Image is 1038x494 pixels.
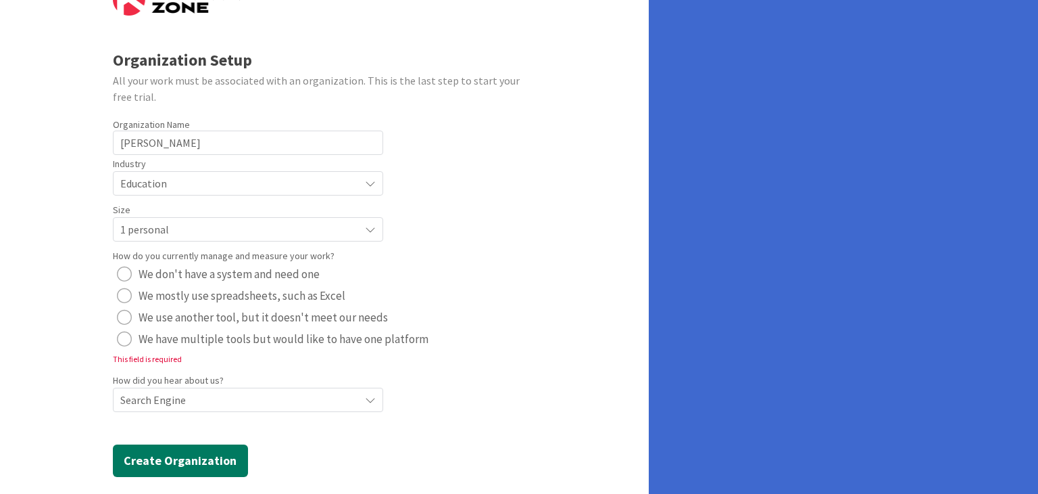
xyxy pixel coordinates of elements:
[139,264,320,284] span: We don't have a system and need one
[113,328,432,350] button: We have multiple tools but would like to have one platform
[139,307,388,328] span: We use another tool, but it doesn't meet our needs
[113,307,392,328] button: We use another tool, but it doesn't meet our needs
[139,329,428,349] span: We have multiple tools but would like to have one platform
[113,203,130,217] label: Size
[120,174,353,193] span: Education
[113,72,537,105] div: All your work must be associated with an organization. This is the last step to start your free t...
[113,354,182,364] span: This field is required
[113,48,537,72] div: Organization Setup
[113,118,190,131] label: Organization Name
[113,285,349,307] button: We mostly use spreadsheets, such as Excel
[120,390,353,409] span: Search Engine
[113,263,324,285] button: We don't have a system and need one
[139,286,345,306] span: We mostly use spreadsheets, such as Excel
[120,220,353,239] span: 1 personal
[113,374,224,388] label: How did you hear about us?
[113,445,248,477] button: Create Organization
[113,249,335,263] label: How do you currently manage and measure your work?
[113,157,146,171] label: Industry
